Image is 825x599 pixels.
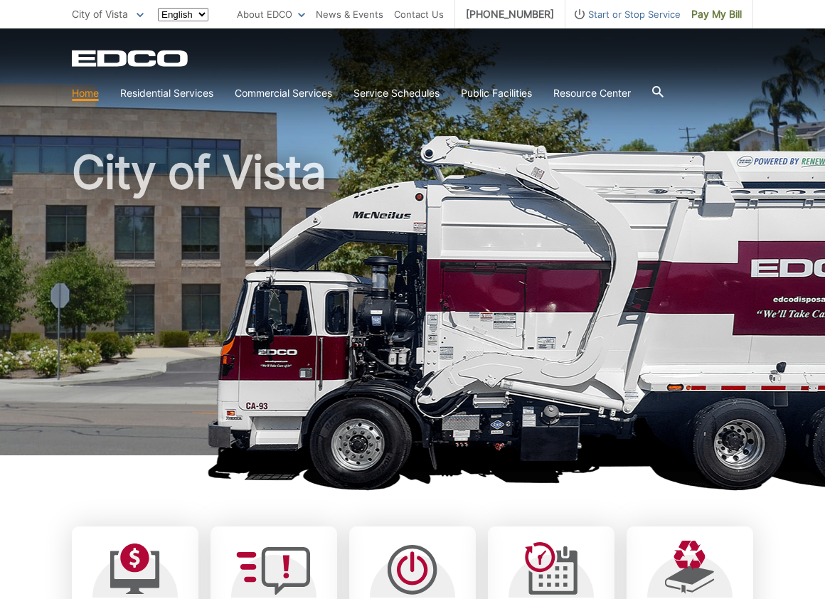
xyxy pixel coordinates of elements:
select: Select a language [158,8,208,21]
span: City of Vista [72,8,128,20]
a: EDCD logo. Return to the homepage. [72,50,190,67]
span: Pay My Bill [691,6,742,22]
a: Residential Services [120,85,213,101]
a: Home [72,85,99,101]
a: News & Events [316,6,383,22]
a: Contact Us [394,6,444,22]
a: Public Facilities [461,85,532,101]
a: Commercial Services [235,85,332,101]
a: Resource Center [553,85,631,101]
a: About EDCO [237,6,305,22]
h1: City of Vista [72,149,753,462]
a: Service Schedules [353,85,440,101]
